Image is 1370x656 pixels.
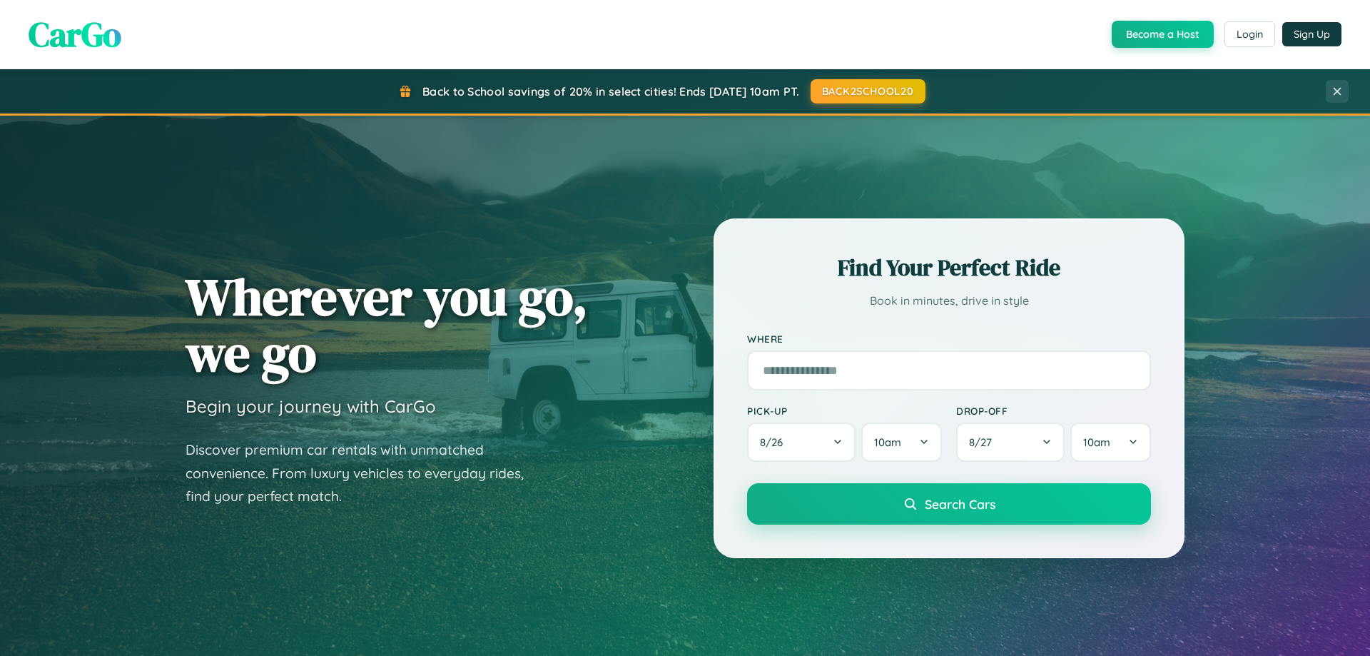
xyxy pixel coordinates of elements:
label: Where [747,333,1151,345]
button: 10am [1070,423,1151,462]
button: Search Cars [747,483,1151,525]
span: Back to School savings of 20% in select cities! Ends [DATE] 10am PT. [422,84,799,99]
button: 8/27 [956,423,1065,462]
span: 10am [1083,435,1110,449]
button: Become a Host [1112,21,1214,48]
p: Discover premium car rentals with unmatched convenience. From luxury vehicles to everyday rides, ... [186,438,542,508]
button: 10am [861,423,942,462]
label: Pick-up [747,405,942,417]
button: 8/26 [747,423,856,462]
label: Drop-off [956,405,1151,417]
button: Sign Up [1282,22,1341,46]
span: 8 / 26 [760,435,790,449]
span: CarGo [29,11,121,58]
h3: Begin your journey with CarGo [186,395,436,417]
p: Book in minutes, drive in style [747,291,1151,311]
h2: Find Your Perfect Ride [747,252,1151,283]
h1: Wherever you go, we go [186,268,588,381]
span: Search Cars [925,496,995,512]
span: 8 / 27 [969,435,999,449]
span: 10am [874,435,901,449]
button: Login [1224,21,1275,47]
button: BACK2SCHOOL20 [811,79,925,104]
